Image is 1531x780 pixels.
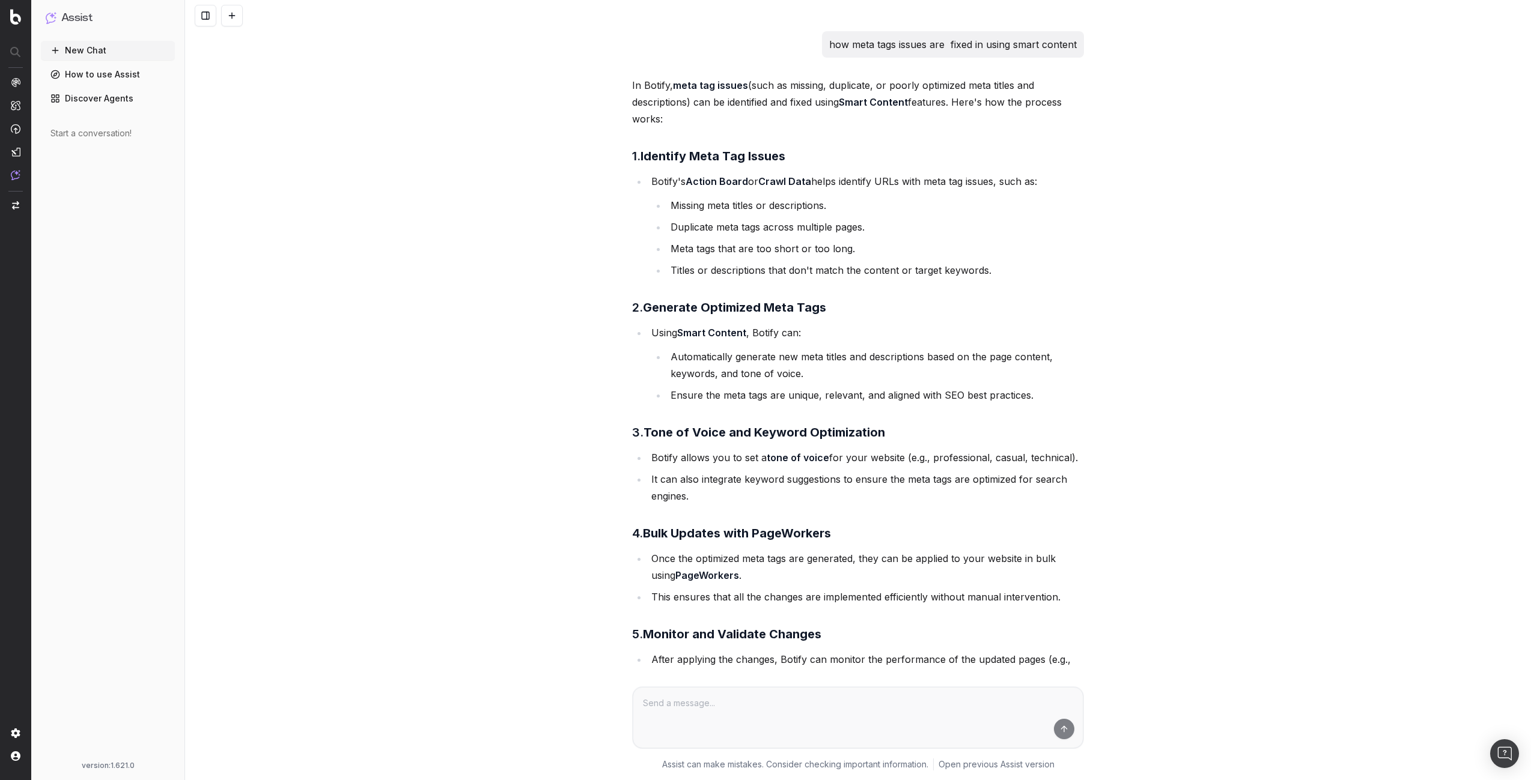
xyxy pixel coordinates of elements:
img: Analytics [11,77,20,87]
strong: Monitor and Validate Changes [643,627,821,641]
p: In Botify, (such as missing, duplicate, or poorly optimized meta titles and descriptions) can be ... [632,77,1084,127]
li: Duplicate meta tags across multiple pages. [667,219,1084,235]
strong: Tone of Voice and Keyword Optimization [644,425,885,440]
li: Missing meta titles or descriptions. [667,197,1084,214]
li: Botify's or helps identify URLs with meta tag issues, such as: [648,173,1084,279]
strong: Smart Content [677,327,746,339]
a: Discover Agents [41,89,175,108]
h3: 4. [632,524,1084,543]
li: This ensures that all the changes are implemented efficiently without manual intervention. [648,588,1084,605]
p: Assist can make mistakes. Consider checking important information. [662,758,928,770]
div: Start a conversation! [50,127,165,139]
strong: meta tag issues [673,79,748,91]
img: My account [11,751,20,761]
img: Switch project [12,201,19,210]
strong: Generate Optimized Meta Tags [643,300,826,315]
li: Using , Botify can: [648,324,1084,404]
h3: 1. [632,147,1084,166]
button: New Chat [41,41,175,60]
div: Open Intercom Messenger [1490,739,1519,768]
img: Intelligence [11,100,20,110]
li: Titles or descriptions that don't match the content or target keywords. [667,262,1084,279]
h3: 2. [632,298,1084,317]
img: Assist [11,170,20,180]
a: How to use Assist [41,65,175,84]
img: Assist [46,12,56,23]
strong: Identify Meta Tag Issues [641,149,785,163]
li: Meta tags that are too short or too long. [667,240,1084,257]
li: After applying the changes, Botify can monitor the performance of the updated pages (e.g., improv... [648,651,1084,685]
h3: 3. [632,423,1084,442]
button: Assist [46,10,170,26]
li: Once the optimized meta tags are generated, they can be applied to your website in bulk using . [648,550,1084,584]
img: Studio [11,147,20,157]
strong: Smart Content [839,96,908,108]
h3: 5. [632,624,1084,644]
img: Setting [11,728,20,738]
li: Ensure the meta tags are unique, relevant, and aligned with SEO best practices. [667,387,1084,404]
div: version: 1.621.0 [46,761,170,770]
strong: Bulk Updates with PageWorkers [643,526,831,540]
img: Botify logo [10,9,21,25]
strong: Crawl Data [758,175,811,187]
h1: Assist [61,10,93,26]
strong: PageWorkers [675,569,739,581]
strong: tone of voice [767,452,829,464]
li: Automatically generate new meta titles and descriptions based on the page content, keywords, and ... [667,348,1084,382]
strong: Action Board [686,175,748,187]
a: Open previous Assist version [939,758,1055,770]
img: Activation [11,124,20,134]
li: It can also integrate keyword suggestions to ensure the meta tags are optimized for search engines. [648,471,1084,504]
li: Botify allows you to set a for your website (e.g., professional, casual, technical). [648,449,1084,466]
p: how meta tags issues are fixed in using smart content [829,36,1077,53]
